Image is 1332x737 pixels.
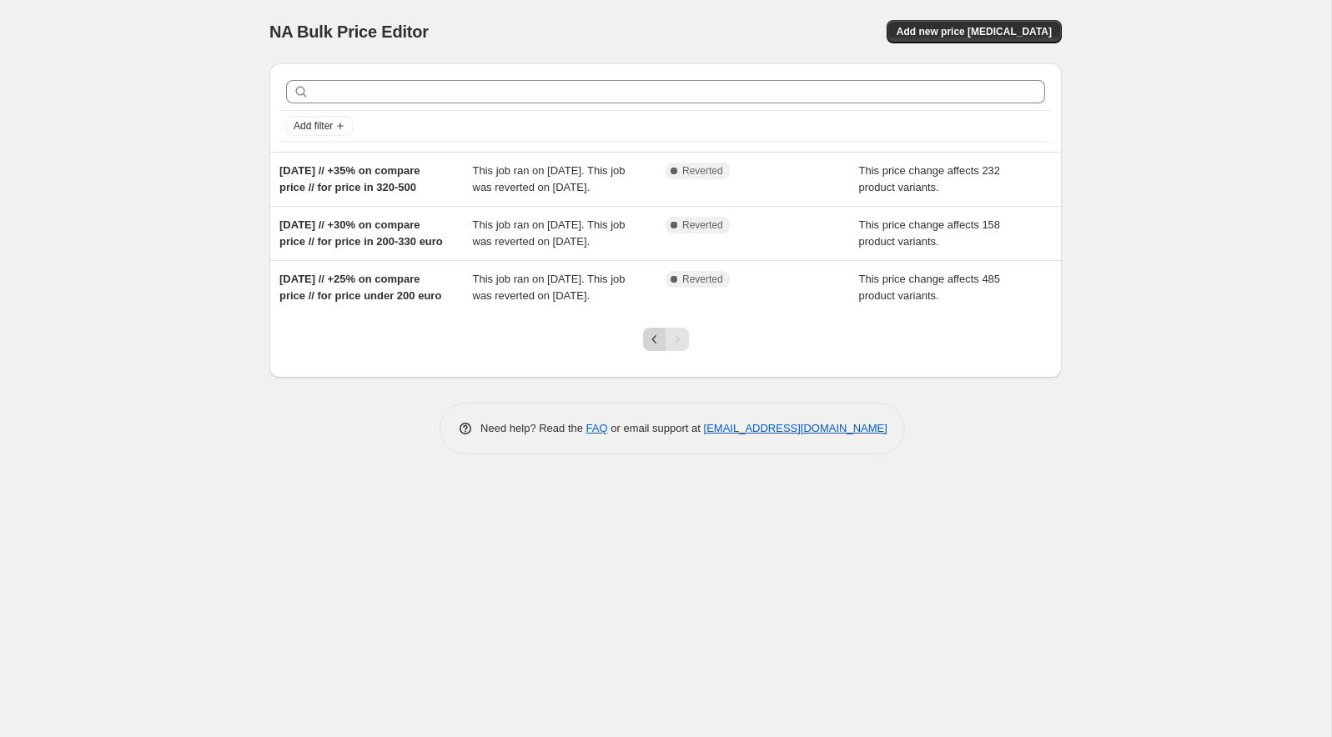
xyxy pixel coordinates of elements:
[704,422,887,434] a: [EMAIL_ADDRESS][DOMAIN_NAME]
[682,218,723,232] span: Reverted
[473,273,626,302] span: This job ran on [DATE]. This job was reverted on [DATE].
[859,164,1001,193] span: This price change affects 232 product variants.
[279,164,420,193] span: [DATE] // +35% on compare price // for price in 320-500
[682,273,723,286] span: Reverted
[859,218,1001,248] span: This price change affects 158 product variants.
[608,422,704,434] span: or email support at
[586,422,608,434] a: FAQ
[286,116,353,136] button: Add filter
[643,328,666,351] button: Previous
[473,218,626,248] span: This job ran on [DATE]. This job was reverted on [DATE].
[473,164,626,193] span: This job ran on [DATE]. This job was reverted on [DATE].
[294,119,333,133] span: Add filter
[269,23,429,41] span: NA Bulk Price Editor
[643,328,689,351] nav: Pagination
[859,273,1001,302] span: This price change affects 485 product variants.
[279,218,443,248] span: [DATE] // +30% on compare price // for price in 200-330 euro
[480,422,586,434] span: Need help? Read the
[279,273,441,302] span: [DATE] // +25% on compare price // for price under 200 euro
[887,20,1062,43] button: Add new price [MEDICAL_DATA]
[897,25,1052,38] span: Add new price [MEDICAL_DATA]
[682,164,723,178] span: Reverted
